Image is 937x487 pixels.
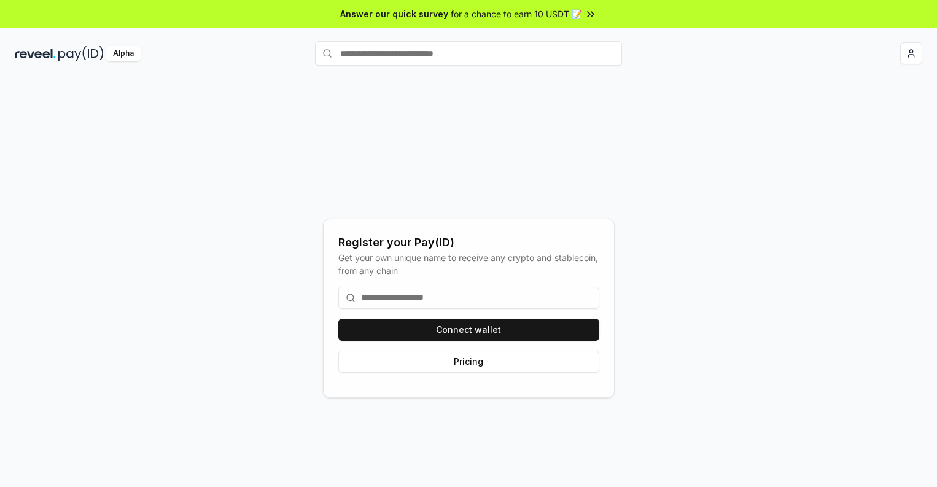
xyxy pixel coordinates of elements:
img: pay_id [58,46,104,61]
div: Alpha [106,46,141,61]
span: Answer our quick survey [340,7,448,20]
button: Pricing [338,351,599,373]
img: reveel_dark [15,46,56,61]
button: Connect wallet [338,319,599,341]
div: Register your Pay(ID) [338,234,599,251]
span: for a chance to earn 10 USDT 📝 [451,7,582,20]
div: Get your own unique name to receive any crypto and stablecoin, from any chain [338,251,599,277]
